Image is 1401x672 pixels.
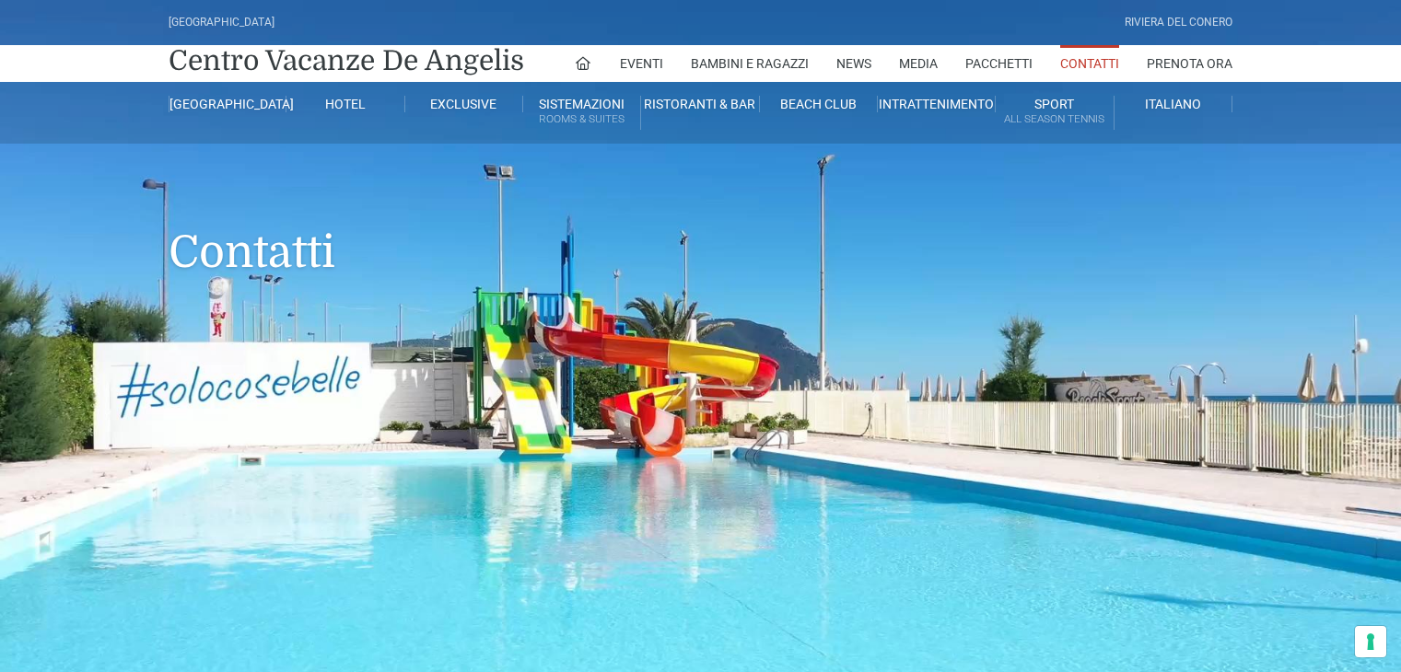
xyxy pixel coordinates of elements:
[836,45,871,82] a: News
[1355,626,1386,657] button: Le tue preferenze relative al consenso per le tecnologie di tracciamento
[620,45,663,82] a: Eventi
[1060,45,1119,82] a: Contatti
[169,144,1232,306] h1: Contatti
[1115,96,1232,112] a: Italiano
[169,96,286,112] a: [GEOGRAPHIC_DATA]
[405,96,523,112] a: Exclusive
[286,96,404,112] a: Hotel
[523,110,640,128] small: Rooms & Suites
[691,45,809,82] a: Bambini e Ragazzi
[169,42,524,79] a: Centro Vacanze De Angelis
[965,45,1033,82] a: Pacchetti
[641,96,759,112] a: Ristoranti & Bar
[1145,97,1201,111] span: Italiano
[760,96,878,112] a: Beach Club
[996,96,1114,130] a: SportAll Season Tennis
[169,14,274,31] div: [GEOGRAPHIC_DATA]
[899,45,938,82] a: Media
[523,96,641,130] a: SistemazioniRooms & Suites
[1147,45,1232,82] a: Prenota Ora
[996,110,1113,128] small: All Season Tennis
[878,96,996,112] a: Intrattenimento
[1125,14,1232,31] div: Riviera Del Conero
